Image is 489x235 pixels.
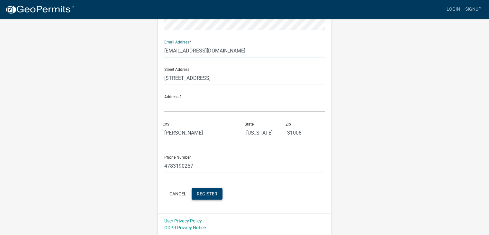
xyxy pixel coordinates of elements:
[192,188,222,200] button: Register
[197,191,217,196] span: Register
[164,218,202,223] a: User Privacy Policy
[463,3,484,15] a: Signup
[164,225,206,230] a: GDPR Privacy Notice
[164,188,192,200] button: Cancel
[444,3,463,15] a: Login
